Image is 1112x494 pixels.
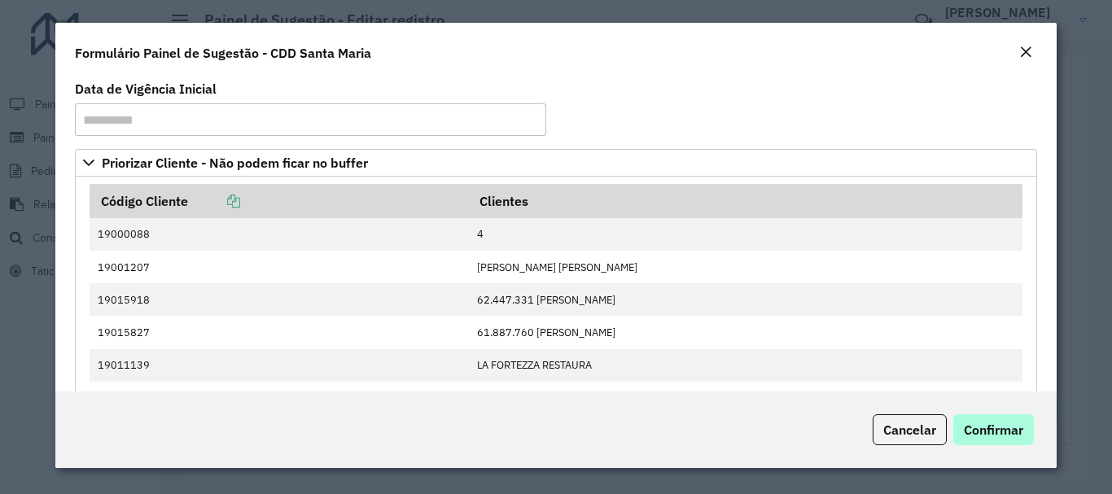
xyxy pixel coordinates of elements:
[90,316,468,348] td: 19015827
[90,349,468,382] td: 19011139
[964,422,1023,438] span: Confirmar
[90,218,468,251] td: 19000088
[873,414,947,445] button: Cancelar
[468,251,1022,283] td: [PERSON_NAME] [PERSON_NAME]
[1014,42,1037,63] button: Close
[75,43,371,63] h4: Formulário Painel de Sugestão - CDD Santa Maria
[1019,46,1032,59] em: Fechar
[90,283,468,316] td: 19015918
[90,251,468,283] td: 19001207
[468,283,1022,316] td: 62.447.331 [PERSON_NAME]
[468,218,1022,251] td: 4
[90,382,468,414] td: 19011961
[883,422,936,438] span: Cancelar
[953,414,1034,445] button: Confirmar
[468,382,1022,414] td: ISADORA RUVIARO FARD
[188,193,240,209] a: Copiar
[468,316,1022,348] td: 61.887.760 [PERSON_NAME]
[75,79,217,98] label: Data de Vigência Inicial
[468,349,1022,382] td: LA FORTEZZA RESTAURA
[102,156,368,169] span: Priorizar Cliente - Não podem ficar no buffer
[90,184,468,218] th: Código Cliente
[468,184,1022,218] th: Clientes
[75,149,1036,177] a: Priorizar Cliente - Não podem ficar no buffer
